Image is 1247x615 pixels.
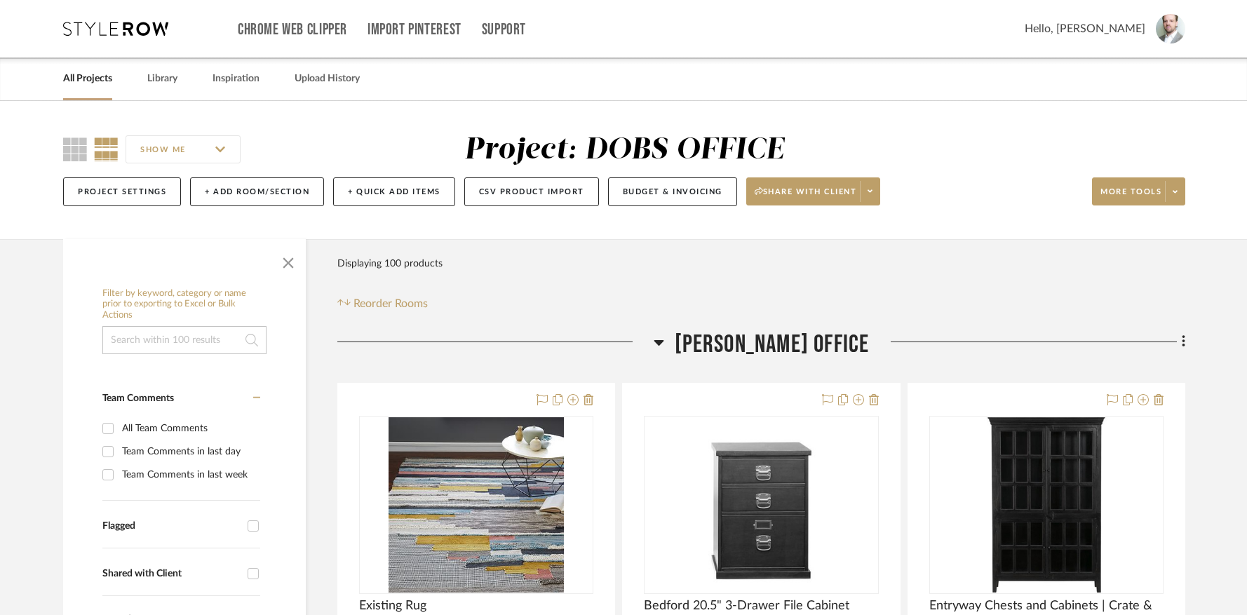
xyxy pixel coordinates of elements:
[368,24,461,36] a: Import Pinterest
[63,177,181,206] button: Project Settings
[333,177,455,206] button: + Quick Add Items
[122,417,257,440] div: All Team Comments
[337,250,443,278] div: Displaying 100 products
[353,295,428,312] span: Reorder Rooms
[755,187,857,208] span: Share with client
[746,177,881,205] button: Share with client
[102,288,267,321] h6: Filter by keyword, category or name prior to exporting to Excel or Bulk Actions
[147,69,177,88] a: Library
[464,177,599,206] button: CSV Product Import
[122,464,257,486] div: Team Comments in last week
[644,598,849,614] span: Bedford 20.5" 3-Drawer File Cabinet
[238,24,347,36] a: Chrome Web Clipper
[63,69,112,88] a: All Projects
[102,520,241,532] div: Flagged
[663,417,859,593] img: Bedford 20.5" 3-Drawer File Cabinet
[959,417,1134,593] img: Entryway Chests and Cabinets | Crate & Barrel
[675,330,870,360] span: [PERSON_NAME] OFFICE
[102,326,267,354] input: Search within 100 results
[359,598,426,614] span: Existing Rug
[1092,177,1185,205] button: More tools
[122,440,257,463] div: Team Comments in last day
[295,69,360,88] a: Upload History
[608,177,737,206] button: Budget & Invoicing
[1156,14,1185,43] img: avatar
[1025,20,1145,37] span: Hello, [PERSON_NAME]
[1100,187,1161,208] span: More tools
[389,417,564,593] img: Existing Rug
[337,295,428,312] button: Reorder Rooms
[464,135,784,165] div: Project: DOBS OFFICE
[482,24,526,36] a: Support
[102,568,241,580] div: Shared with Client
[213,69,259,88] a: Inspiration
[190,177,324,206] button: + Add Room/Section
[102,393,174,403] span: Team Comments
[274,246,302,274] button: Close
